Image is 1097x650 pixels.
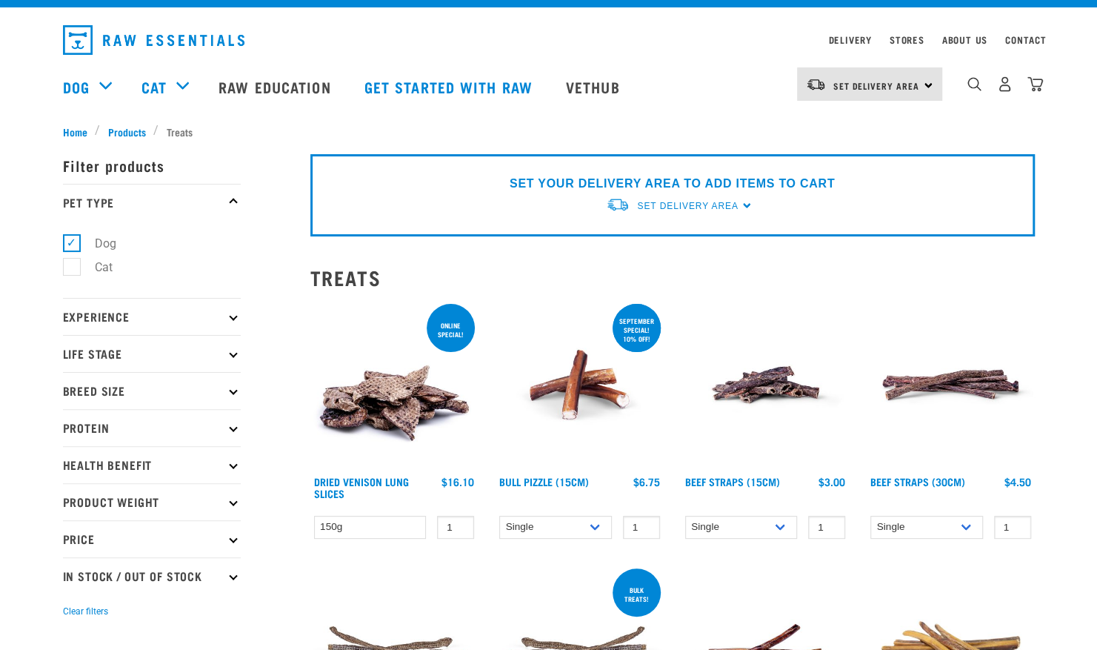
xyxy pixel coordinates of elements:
p: Pet Type [63,184,241,221]
img: van-moving.png [806,78,826,91]
label: Dog [71,234,122,253]
span: Home [63,124,87,139]
input: 1 [437,516,474,539]
img: van-moving.png [606,197,630,213]
div: $3.00 [818,476,845,488]
input: 1 [623,516,660,539]
a: Stores [890,37,924,42]
a: Home [63,124,96,139]
img: user.png [997,76,1013,92]
span: Set Delivery Area [637,201,738,211]
img: Bull Pizzle [496,301,664,469]
input: 1 [808,516,845,539]
p: Life Stage [63,335,241,372]
span: Products [108,124,146,139]
img: Raw Essentials Logo [63,25,244,55]
p: Product Weight [63,483,241,520]
a: Bull Pizzle (15cm) [499,479,589,484]
img: 1304 Venison Lung Slices 01 [310,301,479,469]
a: About Us [941,37,987,42]
img: Raw Essentials Beef Straps 6 Pack [867,301,1035,469]
p: Price [63,520,241,557]
p: Protein [63,409,241,446]
div: $16.10 [441,476,474,488]
div: September special! 10% off! [613,310,661,350]
a: Dog [63,76,90,98]
img: Raw Essentials Beef Straps 15cm 6 Pack [681,301,850,469]
a: Cat [141,76,167,98]
nav: dropdown navigation [51,19,1047,61]
p: Experience [63,298,241,335]
a: Contact [1005,37,1047,42]
a: Products [100,124,153,139]
img: home-icon-1@2x.png [967,77,981,91]
p: Filter products [63,147,241,184]
p: In Stock / Out Of Stock [63,557,241,594]
a: Delivery [828,37,871,42]
a: Raw Education [204,57,349,116]
a: Get started with Raw [350,57,551,116]
div: $6.75 [633,476,660,488]
nav: breadcrumbs [63,124,1035,139]
p: Breed Size [63,372,241,409]
a: Beef Straps (30cm) [870,479,965,484]
input: 1 [994,516,1031,539]
span: Set Delivery Area [833,83,919,88]
a: Vethub [551,57,638,116]
p: SET YOUR DELIVERY AREA TO ADD ITEMS TO CART [510,175,835,193]
h2: Treats [310,266,1035,289]
div: $4.50 [1004,476,1031,488]
div: BULK TREATS! [613,579,661,610]
a: Dried Venison Lung Slices [314,479,409,496]
div: ONLINE SPECIAL! [427,314,475,345]
a: Beef Straps (15cm) [685,479,780,484]
button: Clear filters [63,605,108,618]
img: home-icon@2x.png [1027,76,1043,92]
p: Health Benefit [63,446,241,483]
label: Cat [71,258,119,276]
